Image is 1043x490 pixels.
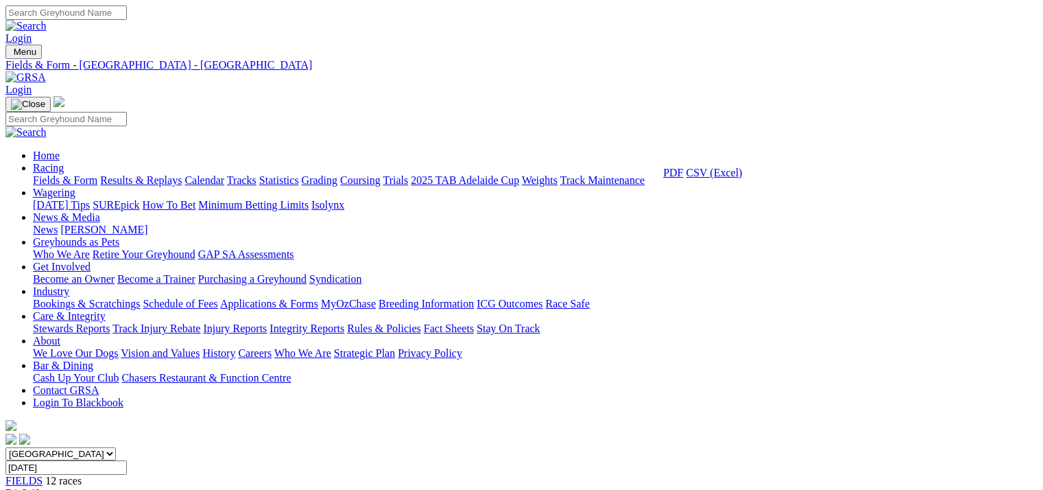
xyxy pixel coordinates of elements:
[93,199,139,211] a: SUREpick
[33,285,69,297] a: Industry
[5,59,1038,71] a: Fields & Form - [GEOGRAPHIC_DATA] - [GEOGRAPHIC_DATA]
[60,224,147,235] a: [PERSON_NAME]
[33,199,90,211] a: [DATE] Tips
[184,174,224,186] a: Calendar
[477,323,540,334] a: Stay On Track
[33,335,60,347] a: About
[33,199,1038,211] div: Wagering
[5,45,42,59] button: Toggle navigation
[121,372,291,384] a: Chasers Restaurant & Function Centre
[14,47,36,57] span: Menu
[33,347,118,359] a: We Love Our Dogs
[93,248,195,260] a: Retire Your Greyhound
[33,397,123,408] a: Login To Blackbook
[45,475,82,487] span: 12 races
[33,298,140,310] a: Bookings & Scratchings
[477,298,542,310] a: ICG Outcomes
[33,372,1038,384] div: Bar & Dining
[33,211,100,223] a: News & Media
[33,248,1038,261] div: Greyhounds as Pets
[383,174,408,186] a: Trials
[302,174,337,186] a: Grading
[5,84,32,95] a: Login
[19,434,30,445] img: twitter.svg
[198,248,294,260] a: GAP SA Assessments
[33,323,1038,335] div: Care & Integrity
[5,32,32,44] a: Login
[33,224,1038,236] div: News & Media
[202,347,235,359] a: History
[274,347,331,359] a: Who We Are
[5,434,16,445] img: facebook.svg
[5,460,127,475] input: Select date
[53,96,64,107] img: logo-grsa-white.png
[686,167,742,178] a: CSV (Excel)
[424,323,474,334] a: Fact Sheets
[5,112,127,126] input: Search
[121,347,200,359] a: Vision and Values
[5,5,127,20] input: Search
[33,323,110,334] a: Stewards Reports
[5,126,47,139] img: Search
[334,347,395,359] a: Strategic Plan
[522,174,558,186] a: Weights
[100,174,182,186] a: Results & Replays
[203,323,267,334] a: Injury Reports
[11,99,45,110] img: Close
[321,298,376,310] a: MyOzChase
[33,347,1038,360] div: About
[340,174,381,186] a: Coursing
[311,199,344,211] a: Isolynx
[143,298,217,310] a: Schedule of Fees
[117,273,195,285] a: Become a Trainer
[198,273,307,285] a: Purchasing a Greyhound
[5,475,43,487] a: FIELDS
[112,323,200,334] a: Track Injury Rebate
[33,174,1038,187] div: Racing
[379,298,474,310] a: Breeding Information
[143,199,196,211] a: How To Bet
[398,347,462,359] a: Privacy Policy
[33,273,115,285] a: Become an Owner
[5,20,47,32] img: Search
[309,273,361,285] a: Syndication
[33,150,60,161] a: Home
[227,174,256,186] a: Tracks
[545,298,589,310] a: Race Safe
[33,273,1038,285] div: Get Involved
[5,97,51,112] button: Toggle navigation
[560,174,645,186] a: Track Maintenance
[33,360,93,371] a: Bar & Dining
[238,347,272,359] a: Careers
[33,261,91,272] a: Get Involved
[33,236,119,248] a: Greyhounds as Pets
[347,323,421,334] a: Rules & Policies
[33,174,97,186] a: Fields & Form
[33,310,106,322] a: Care & Integrity
[33,384,99,396] a: Contact GRSA
[259,174,299,186] a: Statistics
[33,248,90,260] a: Who We Are
[220,298,318,310] a: Applications & Forms
[198,199,309,211] a: Minimum Betting Limits
[663,167,742,179] div: Download
[33,162,64,174] a: Racing
[5,420,16,431] img: logo-grsa-white.png
[33,187,75,198] a: Wagering
[33,298,1038,310] div: Industry
[411,174,519,186] a: 2025 TAB Adelaide Cup
[5,71,46,84] img: GRSA
[33,224,58,235] a: News
[663,167,683,178] a: PDF
[269,323,344,334] a: Integrity Reports
[33,372,119,384] a: Cash Up Your Club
